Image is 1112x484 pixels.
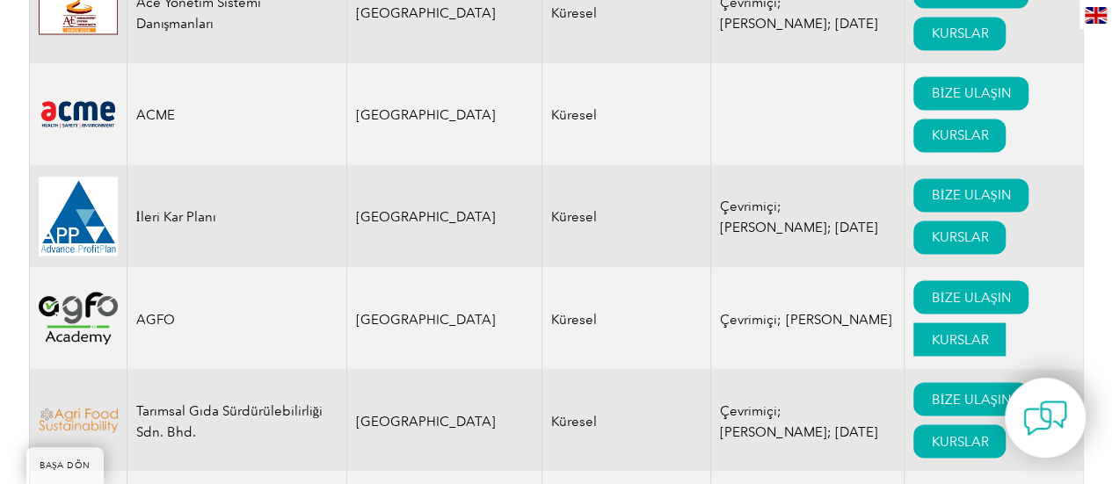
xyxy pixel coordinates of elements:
font: ACME [136,107,175,123]
a: KURSLAR [913,17,1006,50]
font: Küresel [551,413,597,429]
a: BAŞA DÖN [26,447,104,484]
font: BİZE ULAŞIN [931,391,1010,407]
font: BİZE ULAŞIN [931,187,1010,203]
a: BİZE ULAŞIN [913,382,1028,415]
font: BİZE ULAŞIN [931,289,1010,305]
img: 0f03f964-e57c-ec11-8d20-002248158ec2-logo.png [39,98,118,130]
img: 2d900779-188b-ea11-a811-000d3ae11abd-logo.png [39,292,118,344]
font: KURSLAR [931,25,988,41]
a: KURSLAR [913,322,1006,356]
font: [GEOGRAPHIC_DATA] [356,107,496,123]
font: Küresel [551,5,597,21]
img: f9836cf2-be2c-ed11-9db1-00224814fd52-logo.png [39,408,118,433]
font: KURSLAR [931,331,988,347]
font: AGFO [136,311,175,327]
font: Tarımsal Gıda Sürdürülebilirliği Sdn. Bhd. [136,402,323,439]
font: [GEOGRAPHIC_DATA] [356,5,496,21]
font: Çevrimiçi; [PERSON_NAME] [720,311,891,327]
font: İleri Kar Planı [136,209,216,225]
font: Küresel [551,311,597,327]
font: [GEOGRAPHIC_DATA] [356,311,496,327]
font: KURSLAR [931,433,988,449]
img: en [1085,7,1107,24]
font: Çevrimiçi; [PERSON_NAME]; [DATE] [720,199,877,235]
font: BAŞA DÖN [40,460,91,471]
a: KURSLAR [913,424,1006,458]
font: [GEOGRAPHIC_DATA] [356,413,496,429]
font: Çevrimiçi; [PERSON_NAME]; [DATE] [720,402,877,439]
a: KURSLAR [913,119,1006,152]
font: Küresel [551,107,597,123]
font: KURSLAR [931,229,988,245]
a: KURSLAR [913,220,1006,254]
font: [GEOGRAPHIC_DATA] [356,209,496,225]
a: BİZE ULAŞIN [913,280,1028,314]
font: KURSLAR [931,127,988,143]
font: Küresel [551,209,597,225]
a: BİZE ULAŞIN [913,178,1028,212]
img: cd2924ac-d9bc-ea11-a814-000d3a79823d-logo.jpg [39,177,118,256]
font: BİZE ULAŞIN [931,85,1010,101]
img: contact-chat.png [1023,396,1067,440]
a: BİZE ULAŞIN [913,76,1028,110]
